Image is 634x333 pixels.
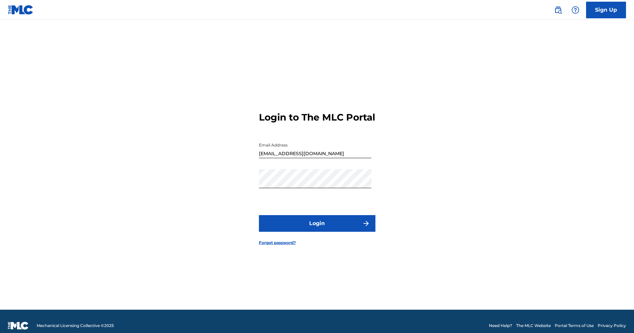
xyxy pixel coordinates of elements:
[554,6,562,14] img: search
[362,219,370,227] img: f7272a7cc735f4ea7f67.svg
[551,3,565,17] a: Public Search
[586,2,626,18] a: Sign Up
[489,323,512,329] a: Need Help?
[259,240,296,246] a: Forgot password?
[259,215,375,232] button: Login
[8,5,34,15] img: MLC Logo
[37,323,114,329] span: Mechanical Licensing Collective © 2025
[569,3,582,17] div: Help
[259,112,375,123] h3: Login to The MLC Portal
[516,323,551,329] a: The MLC Website
[8,322,29,330] img: logo
[598,323,626,329] a: Privacy Policy
[555,323,594,329] a: Portal Terms of Use
[571,6,579,14] img: help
